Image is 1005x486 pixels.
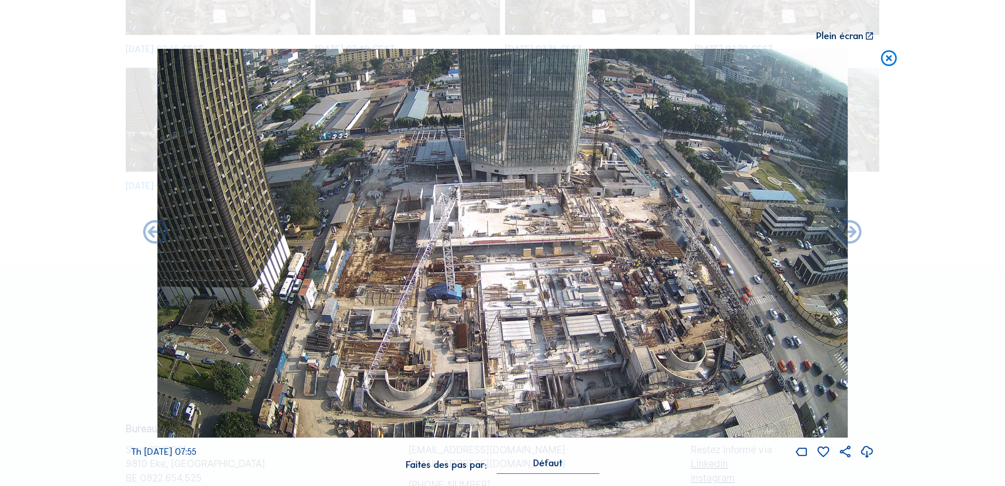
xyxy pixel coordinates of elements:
div: Faites des pas par: [406,460,487,470]
div: Défaut [533,459,563,467]
div: Plein écran [816,32,863,42]
i: Forward [141,219,169,247]
i: Back [836,219,864,247]
span: Th [DATE] 07:55 [131,446,196,457]
img: Image [157,49,848,438]
div: Défaut [497,459,600,473]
